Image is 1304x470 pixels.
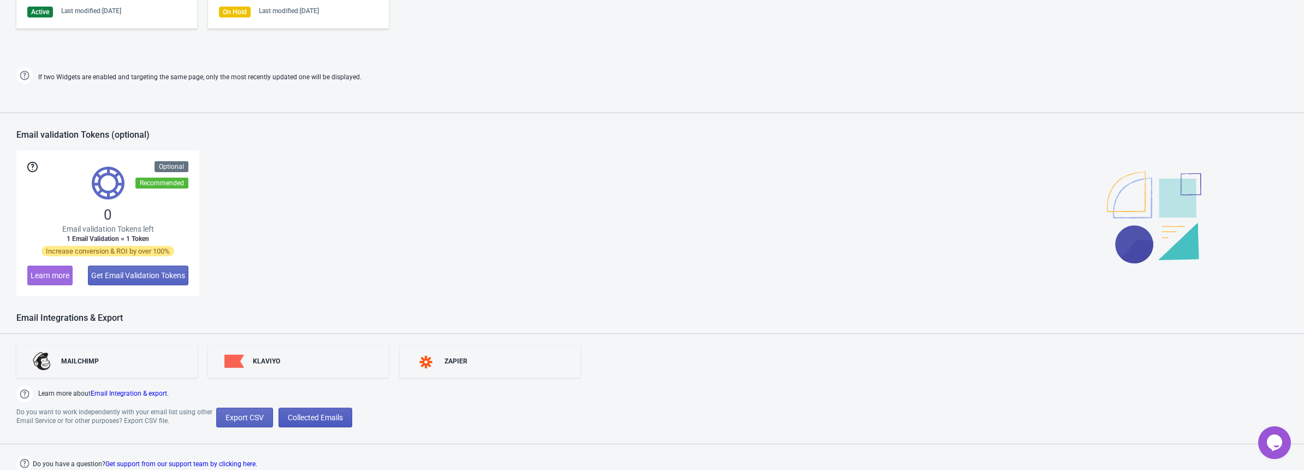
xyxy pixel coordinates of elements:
[91,271,185,280] span: Get Email Validation Tokens
[226,413,264,422] span: Export CSV
[416,356,436,368] img: zapier.svg
[61,357,99,366] div: MAILCHIMP
[444,357,467,366] div: ZAPIER
[27,7,53,17] div: Active
[278,408,352,427] button: Collected Emails
[135,178,188,189] div: Recommended
[42,246,174,256] span: Increase conversion & ROI by over 100%
[31,271,69,280] span: Learn more
[16,67,33,84] img: help.png
[105,460,257,468] a: Get support from our support team by clicking here.
[61,7,121,15] div: Last modified: [DATE]
[88,266,188,285] button: Get Email Validation Tokens
[224,355,244,368] img: klaviyo.png
[155,161,188,172] div: Optional
[253,357,280,366] div: KLAVIYO
[16,386,33,402] img: help.png
[288,413,343,422] span: Collected Emails
[219,7,251,17] div: On Hold
[62,224,154,234] span: Email validation Tokens left
[38,68,361,86] span: If two Widgets are enabled and targeting the same page, only the most recently updated one will b...
[1107,172,1201,263] img: illustration.svg
[16,408,216,427] div: Do you want to work independently with your email list using other Email Service or for other pur...
[216,408,273,427] button: Export CSV
[1258,426,1293,459] iframe: chat widget
[67,234,149,243] span: 1 Email Validation = 1 Token
[104,206,112,224] span: 0
[92,167,125,199] img: tokens.svg
[38,389,169,402] span: Learn more about .
[91,390,167,397] a: Email Integration & export
[27,266,73,285] button: Learn more
[33,352,52,371] img: mailchimp.png
[259,7,319,15] div: Last modified: [DATE]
